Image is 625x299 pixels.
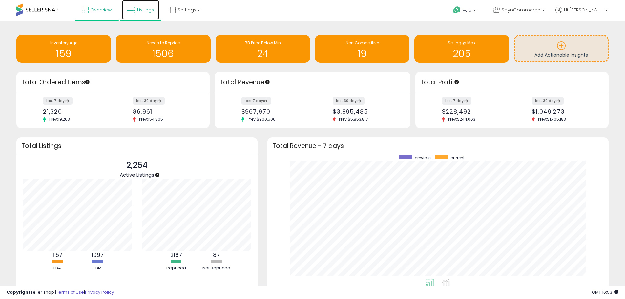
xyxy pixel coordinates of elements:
[420,78,604,87] h3: Total Profit
[156,265,196,271] div: Repriced
[592,289,618,295] span: 2025-08-11 16:53 GMT
[154,172,160,178] div: Tooltip anchor
[453,6,461,14] i: Get Help
[219,78,406,87] h3: Total Revenue
[7,289,31,295] strong: Copyright
[318,48,406,59] h1: 19
[450,155,465,160] span: current
[170,251,182,259] b: 2167
[245,40,281,46] span: BB Price Below Min
[137,7,154,13] span: Listings
[7,289,114,296] div: seller snap | |
[418,48,506,59] h1: 205
[414,35,509,63] a: Selling @ Max 205
[197,265,236,271] div: Not Repriced
[21,78,205,87] h3: Total Ordered Items
[264,79,270,85] div: Tooltip anchor
[535,117,569,122] span: Prev: $1,705,183
[448,1,483,21] a: Help
[56,289,84,295] a: Terms of Use
[333,108,399,115] div: $3,895,485
[52,251,62,259] b: 1157
[92,251,104,259] b: 1097
[38,265,77,271] div: FBA
[78,265,117,271] div: FBM
[120,159,154,172] p: 2,254
[43,97,73,105] label: last 7 days
[564,7,603,13] span: Hi [PERSON_NAME]
[244,117,279,122] span: Prev: $900,506
[463,8,471,13] span: Help
[454,79,460,85] div: Tooltip anchor
[445,117,479,122] span: Prev: $244,063
[272,143,604,148] h3: Total Revenue - 7 days
[442,97,471,105] label: last 7 days
[213,251,220,259] b: 87
[502,7,540,13] span: SaynCommerce
[120,171,154,178] span: Active Listings
[532,108,597,115] div: $1,049,273
[241,97,271,105] label: last 7 days
[84,79,90,85] div: Tooltip anchor
[336,117,371,122] span: Prev: $5,853,817
[136,117,166,122] span: Prev: 154,805
[133,108,198,115] div: 86,961
[333,97,365,105] label: last 30 days
[46,117,73,122] span: Prev: 19,263
[555,7,608,21] a: Hi [PERSON_NAME]
[50,40,77,46] span: Inventory Age
[534,52,588,58] span: Add Actionable Insights
[16,35,111,63] a: Inventory Age 159
[442,108,507,115] div: $228,492
[147,40,180,46] span: Needs to Reprice
[532,97,564,105] label: last 30 days
[119,48,207,59] h1: 1506
[20,48,108,59] h1: 159
[21,143,253,148] h3: Total Listings
[85,289,114,295] a: Privacy Policy
[515,36,608,61] a: Add Actionable Insights
[133,97,165,105] label: last 30 days
[216,35,310,63] a: BB Price Below Min 24
[90,7,112,13] span: Overview
[415,155,432,160] span: previous
[43,108,108,115] div: 21,320
[315,35,409,63] a: Non Competitive 19
[346,40,379,46] span: Non Competitive
[219,48,307,59] h1: 24
[241,108,308,115] div: $967,970
[116,35,210,63] a: Needs to Reprice 1506
[448,40,475,46] span: Selling @ Max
